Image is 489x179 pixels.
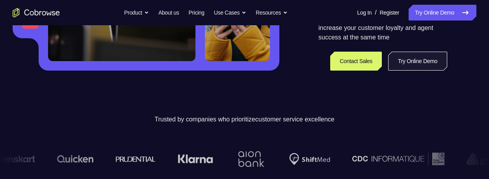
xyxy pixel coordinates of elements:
[375,8,376,17] span: /
[13,8,60,17] a: Go to the home page
[255,116,335,123] span: customer service excellence
[176,154,212,164] img: Klarna
[330,52,382,71] a: Contact Sales
[234,143,266,175] img: Aion Bank
[114,156,154,162] img: prudential
[409,5,476,21] a: Try Online Demo
[380,5,399,21] a: Register
[214,5,246,21] button: Use Cases
[256,5,288,21] button: Resources
[318,14,447,42] p: Knock down communication barriers and increase your customer loyalty and agent success at the sam...
[124,5,149,21] button: Product
[357,5,372,21] a: Log In
[288,153,329,165] img: Shiftmed
[158,5,179,21] a: About us
[188,5,204,21] a: Pricing
[388,52,447,71] a: Try Online Demo
[351,153,443,165] img: CDC Informatique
